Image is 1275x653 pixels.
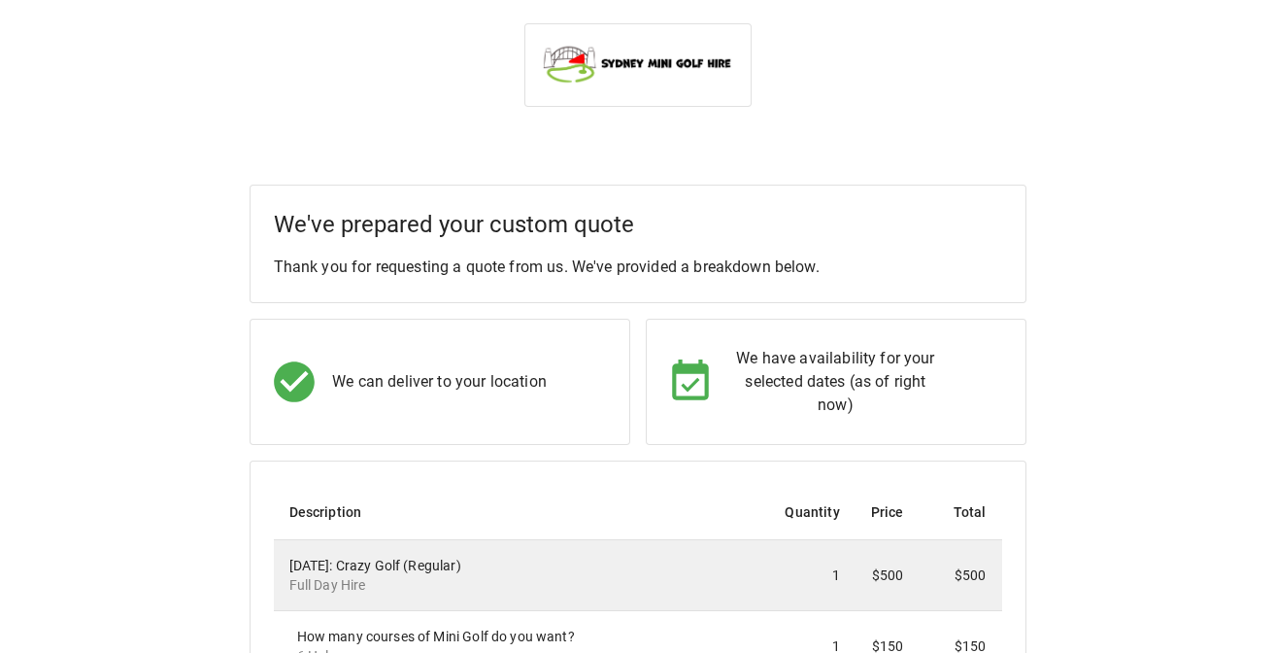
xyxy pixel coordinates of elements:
td: $500 [856,540,920,611]
p: We can deliver to your location [332,370,547,394]
td: $500 [919,540,1001,611]
img: Sydney Mini Golf Hire logo [541,40,735,86]
th: Description [274,485,770,540]
div: [DATE]: Crazy Golf (Regular) [289,556,755,595]
th: Price [856,485,920,540]
p: We have availability for your selected dates (as of right now) [727,347,944,417]
h5: We've prepared your custom quote [274,209,1002,240]
th: Quantity [769,485,855,540]
th: Total [919,485,1001,540]
p: Full Day Hire [289,575,755,595]
p: Thank you for requesting a quote from us. We've provided a breakdown below. [274,256,1002,279]
td: 1 [769,540,855,611]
